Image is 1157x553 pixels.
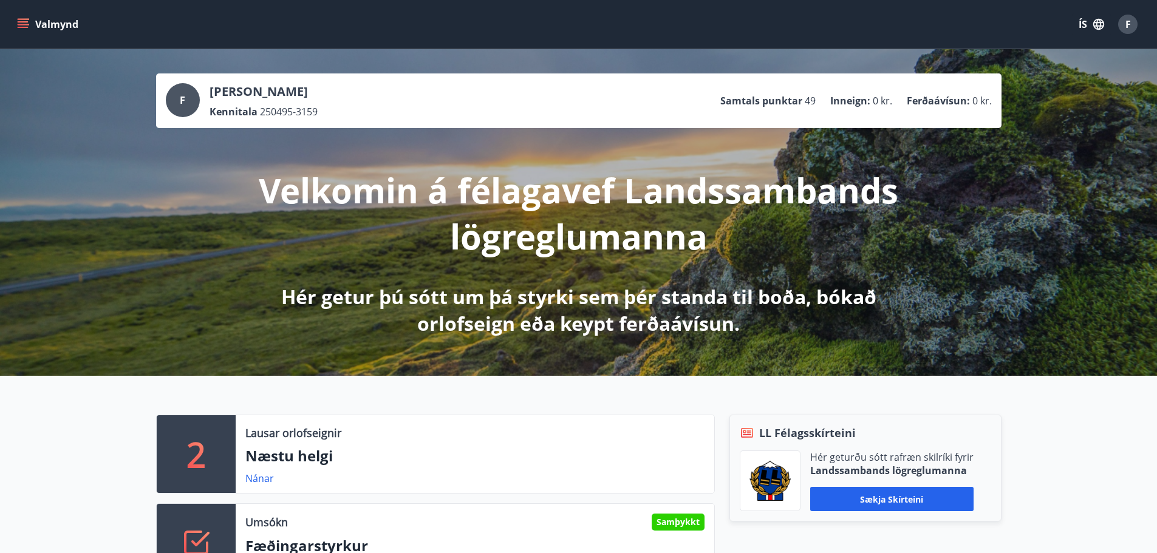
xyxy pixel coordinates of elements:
p: 2 [186,431,206,477]
p: Kennitala [210,105,258,118]
p: Næstu helgi [245,446,705,466]
button: Sækja skírteini [810,487,974,511]
span: LL Félagsskírteini [759,425,856,441]
img: 1cqKbADZNYZ4wXUG0EC2JmCwhQh0Y6EN22Kw4FTY.png [749,461,791,501]
p: Hér geturðu sótt rafræn skilríki fyrir [810,450,974,464]
p: Ferðaávísun : [907,94,970,107]
span: 0 kr. [972,94,992,107]
a: Nánar [245,472,274,485]
p: Lausar orlofseignir [245,425,341,441]
button: menu [15,13,83,35]
span: F [1125,18,1131,31]
p: Umsókn [245,514,288,530]
span: 49 [805,94,816,107]
button: F [1113,10,1142,39]
p: [PERSON_NAME] [210,83,318,100]
p: Hér getur þú sótt um þá styrki sem þér standa til boða, bókað orlofseign eða keypt ferðaávísun. [258,283,899,337]
p: Velkomin á félagavef Landssambands lögreglumanna [258,167,899,259]
div: Samþykkt [652,514,705,531]
span: 0 kr. [873,94,892,107]
button: ÍS [1072,13,1111,35]
p: Inneign : [830,94,870,107]
span: F [180,93,185,107]
p: Samtals punktar [720,94,802,107]
span: 250495-3159 [260,105,318,118]
p: Landssambands lögreglumanna [810,464,974,477]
